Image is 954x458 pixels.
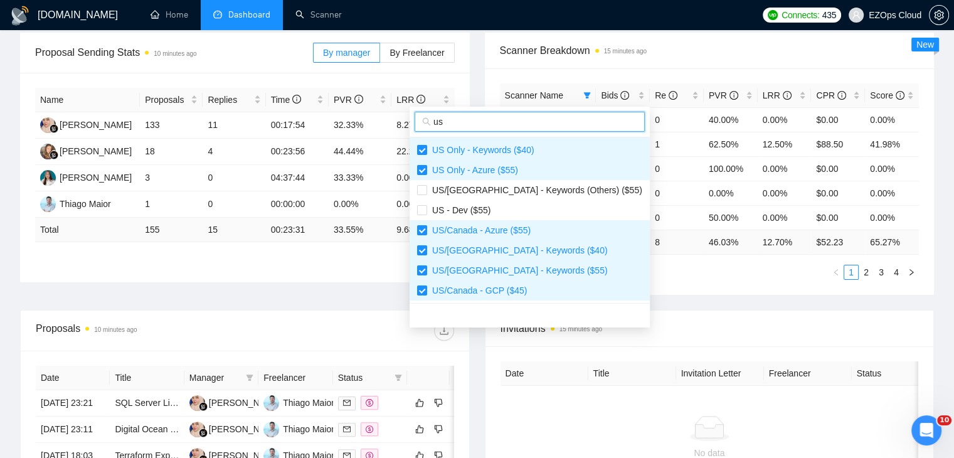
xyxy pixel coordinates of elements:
[213,10,222,19] span: dashboard
[366,425,373,433] span: dollar
[140,88,203,112] th: Proposals
[258,366,332,390] th: Freelancer
[427,165,518,175] span: US Only - Azure ($55)
[758,132,812,156] td: 12.50%
[199,429,208,437] img: gigradar-bm.png
[669,91,677,100] span: info-circle
[832,269,840,276] span: left
[870,90,904,100] span: Score
[140,191,203,218] td: 1
[829,265,844,280] li: Previous Page
[189,422,205,437] img: AJ
[140,112,203,139] td: 133
[412,422,427,437] button: like
[655,90,677,100] span: Re
[228,9,270,20] span: Dashboard
[35,45,313,60] span: Proposal Sending Stats
[929,10,949,20] a: setting
[415,424,424,434] span: like
[427,205,490,215] span: US - Dev ($55)
[40,196,56,212] img: TM
[40,119,132,129] a: AJ[PERSON_NAME]
[189,371,241,385] span: Manager
[40,117,56,133] img: AJ
[60,171,132,184] div: [PERSON_NAME]
[911,415,941,445] iframe: Intercom live chat
[203,112,265,139] td: 11
[822,8,835,22] span: 435
[811,156,865,181] td: $0.00
[329,139,391,165] td: 44.44%
[391,218,454,242] td: 9.68 %
[427,285,527,296] span: US/Canada - GCP ($45)
[343,399,351,407] span: mail
[904,265,919,280] button: right
[816,90,845,100] span: CPR
[415,398,424,408] span: like
[154,50,196,57] time: 10 minutes ago
[391,112,454,139] td: 8.27%
[189,395,205,411] img: AJ
[434,424,443,434] span: dislike
[36,366,110,390] th: Date
[704,156,758,181] td: 100.00%
[243,368,256,387] span: filter
[334,95,363,105] span: PVR
[266,191,329,218] td: 00:00:00
[412,395,427,410] button: like
[676,361,764,386] th: Invitation Letter
[650,181,704,205] td: 0
[140,139,203,165] td: 18
[209,396,281,410] div: [PERSON_NAME]
[620,91,629,100] span: info-circle
[50,151,58,159] img: gigradar-bm.png
[343,425,351,433] span: mail
[431,395,446,410] button: dislike
[709,90,738,100] span: PVR
[758,205,812,230] td: 0.00%
[366,399,373,407] span: dollar
[391,165,454,191] td: 0.00%
[937,415,951,425] span: 10
[758,107,812,132] td: 0.00%
[604,48,647,55] time: 15 minutes ago
[323,48,370,58] span: By manager
[329,191,391,218] td: 0.00%
[283,396,334,410] div: Thiago Maior
[416,95,425,104] span: info-circle
[338,371,390,385] span: Status
[203,191,265,218] td: 0
[782,8,819,22] span: Connects:
[151,9,188,20] a: homeHome
[329,165,391,191] td: 33.33%
[704,132,758,156] td: 62.50%
[390,48,444,58] span: By Freelancer
[758,230,812,254] td: 12.70 %
[329,218,391,242] td: 33.55 %
[865,205,919,230] td: 0.00%
[36,417,110,443] td: [DATE] 23:11
[908,269,915,276] span: right
[329,112,391,139] td: 32.33%
[266,112,329,139] td: 00:17:54
[601,90,629,100] span: Bids
[583,92,591,99] span: filter
[115,398,335,408] a: SQL Server Licensing Consultation for AWS Deployment
[859,265,873,279] a: 2
[434,398,443,408] span: dislike
[811,107,865,132] td: $0.00
[140,165,203,191] td: 3
[650,205,704,230] td: 0
[184,366,258,390] th: Manager
[263,423,334,434] a: TMThiago Maior
[208,93,251,107] span: Replies
[145,93,188,107] span: Proposals
[35,88,140,112] th: Name
[40,144,56,159] img: NK
[505,90,563,100] span: Scanner Name
[811,132,865,156] td: $88.50
[844,265,859,280] li: 1
[396,95,425,105] span: LRR
[435,326,453,336] span: download
[36,390,110,417] td: [DATE] 23:21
